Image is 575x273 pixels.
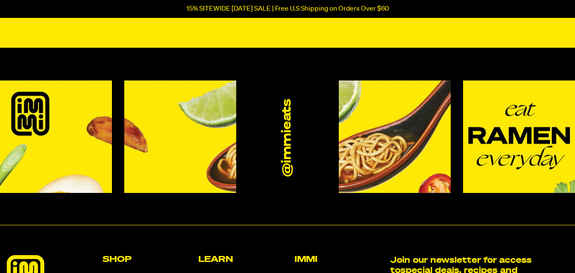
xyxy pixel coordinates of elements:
[280,99,295,177] a: @immieats
[186,5,389,13] p: 15% SITEWIDE [DATE] SALE | Free U.S Shipping on Orders Over $60
[103,255,192,264] h2: Shop
[295,255,383,264] h2: Immi
[463,80,575,193] img: Instagram
[124,80,236,193] img: Instagram
[339,80,451,193] img: Instagram
[198,255,287,264] h2: Learn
